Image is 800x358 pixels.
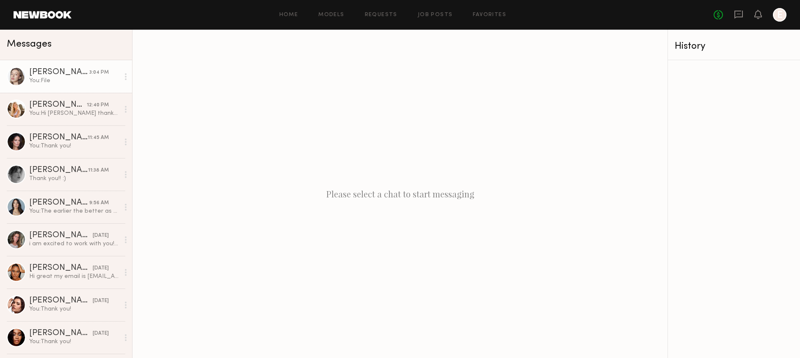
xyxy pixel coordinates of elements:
div: Hi great my email is [EMAIL_ADDRESS][DOMAIN_NAME] [29,272,119,280]
div: Please select a chat to start messaging [132,30,668,358]
div: Thank you!! :) [29,175,119,183]
div: 12:40 PM [87,101,109,109]
div: 11:38 AM [88,167,109,175]
div: [PERSON_NAME] [29,297,93,305]
a: Job Posts [418,12,453,18]
div: You: The earlier the better as content was due on 9.10, thank you! [29,207,119,215]
div: 11:45 AM [88,134,109,142]
div: You: Thank you! [29,305,119,313]
div: [DATE] [93,264,109,272]
a: Models [318,12,344,18]
div: [PERSON_NAME] [29,101,87,109]
div: History [675,42,793,51]
div: You: Thank you! [29,142,119,150]
div: [PERSON_NAME] [29,199,89,207]
a: E [773,8,786,22]
div: [PERSON_NAME] [29,264,93,272]
div: [PERSON_NAME] [29,329,93,338]
a: Home [279,12,298,18]
a: Favorites [473,12,506,18]
div: [DATE] [93,232,109,240]
div: [PERSON_NAME] [29,166,88,175]
div: You: Hi [PERSON_NAME] thanks for sending! Unfortunately need to ask for a revision as we’re looki... [29,109,119,117]
div: [DATE] [93,330,109,338]
div: [DATE] [93,297,109,305]
div: 9:56 AM [89,199,109,207]
div: [PERSON_NAME] [29,68,89,77]
div: [PERSON_NAME] [29,133,88,142]
div: [PERSON_NAME] [29,231,93,240]
div: i am excited to work with you!💖 [29,240,119,248]
div: 3:04 PM [89,69,109,77]
div: You: File [29,77,119,85]
div: You: Thank you! [29,338,119,346]
a: Requests [365,12,397,18]
span: Messages [7,39,52,49]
